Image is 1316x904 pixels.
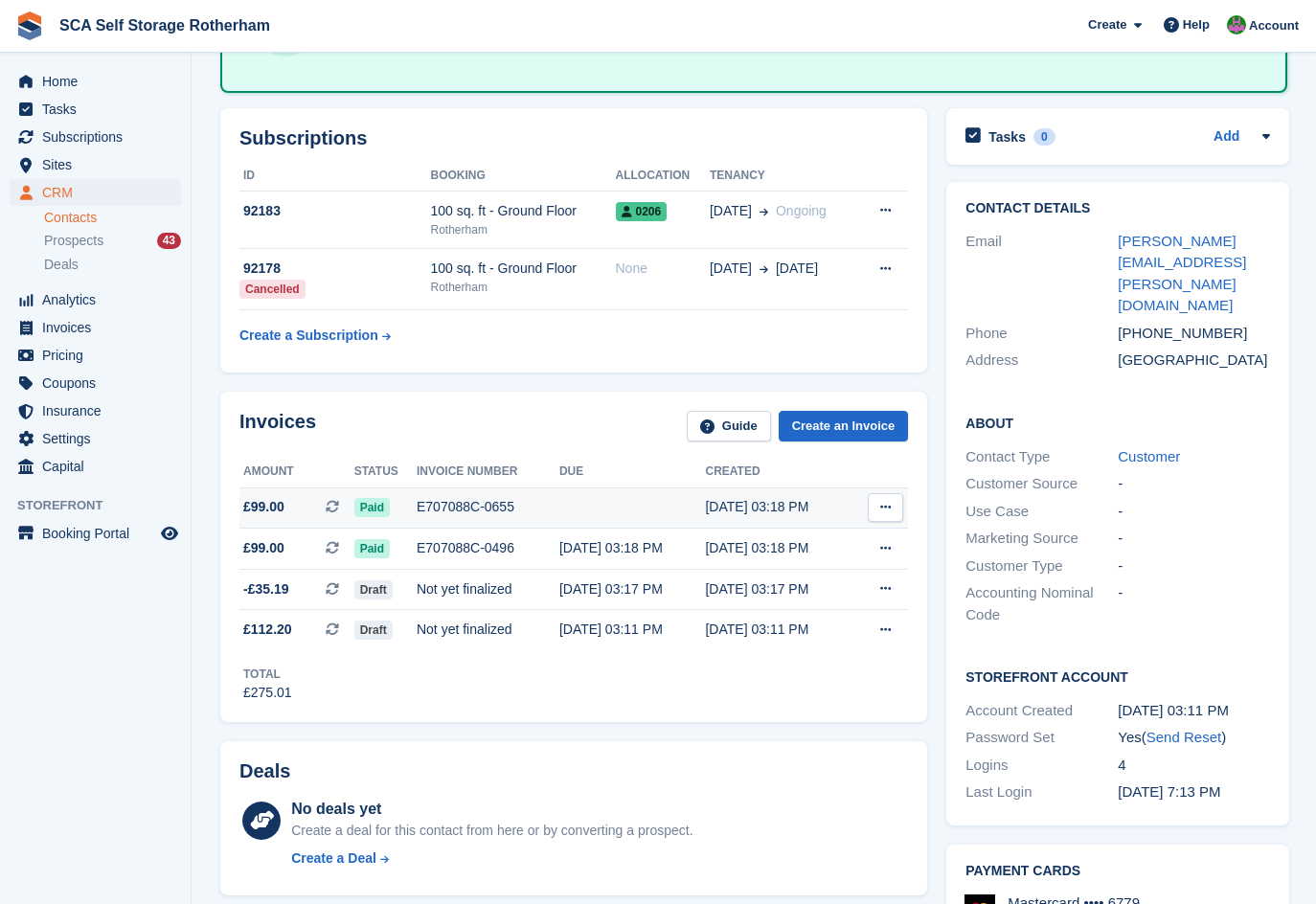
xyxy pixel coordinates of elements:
div: Cancelled [239,280,306,299]
a: Deals [44,255,181,275]
span: [DATE] [710,201,752,221]
div: 100 sq. ft - Ground Floor [431,201,616,221]
span: Pricing [42,342,157,369]
div: None [616,259,710,279]
div: Contact Type [965,446,1118,468]
span: Analytics [42,286,157,313]
div: Address [965,350,1118,372]
div: [DATE] 03:17 PM [559,579,706,599]
div: Create a Deal [291,848,376,869]
span: £112.20 [243,620,292,640]
h2: About [965,413,1270,432]
time: 2025-08-05 18:13:32 UTC [1118,783,1220,800]
div: [GEOGRAPHIC_DATA] [1118,350,1270,372]
div: Password Set [965,727,1118,749]
span: [DATE] [710,259,752,279]
div: 0 [1033,128,1055,146]
div: 100 sq. ft - Ground Floor [431,259,616,279]
span: Sites [42,151,157,178]
th: Due [559,457,706,487]
div: [DATE] 03:11 PM [705,620,851,640]
div: Total [243,666,292,683]
a: Contacts [44,209,181,227]
div: No deals yet [291,798,692,821]
div: Customer Type [965,555,1118,577]
a: menu [10,342,181,369]
div: Create a Subscription [239,326,378,346]
div: - [1118,473,1270,495]
div: Marketing Source [965,528,1118,550]
h2: Deals [239,760,290,782]
a: menu [10,314,181,341]
span: Account [1249,16,1299,35]
a: menu [10,520,181,547]
div: Logins [965,755,1118,777]
div: - [1118,501,1270,523]
div: £275.01 [243,683,292,703]
a: menu [10,286,181,313]
div: Email [965,231,1118,317]
div: [DATE] 03:11 PM [559,620,706,640]
a: Prospects 43 [44,231,181,251]
span: Prospects [44,232,103,250]
a: [PERSON_NAME][EMAIL_ADDRESS][PERSON_NAME][DOMAIN_NAME] [1118,233,1246,314]
a: menu [10,425,181,452]
div: [DATE] 03:17 PM [705,579,851,599]
div: Account Created [965,700,1118,722]
img: stora-icon-8386f47178a22dfd0bd8f6a31ec36ba5ce8667c1dd55bd0f319d3a0aa187defe.svg [15,11,44,40]
span: [DATE] [776,259,818,279]
div: 43 [157,233,181,249]
h2: Contact Details [965,201,1270,216]
div: Rotherham [431,221,616,238]
h2: Payment cards [965,864,1270,879]
a: menu [10,370,181,396]
div: Yes [1118,727,1270,749]
span: -£35.19 [243,579,288,599]
a: menu [10,124,181,150]
div: [DATE] 03:18 PM [705,538,851,558]
span: Draft [354,621,393,640]
h2: Tasks [988,128,1026,146]
div: E707088C-0655 [417,497,559,517]
span: 0206 [616,202,668,221]
div: - [1118,528,1270,550]
span: CRM [42,179,157,206]
a: Create an Invoice [779,411,909,442]
span: Storefront [17,496,191,515]
th: ID [239,161,431,192]
a: Create a Deal [291,848,692,869]
div: Phone [965,323,1118,345]
th: Allocation [616,161,710,192]
span: Invoices [42,314,157,341]
span: Paid [354,498,390,517]
span: Coupons [42,370,157,396]
span: ( ) [1142,729,1226,745]
div: Not yet finalized [417,620,559,640]
div: Customer Source [965,473,1118,495]
div: Rotherham [431,279,616,296]
div: Use Case [965,501,1118,523]
a: menu [10,179,181,206]
span: Draft [354,580,393,599]
span: Settings [42,425,157,452]
a: Guide [687,411,771,442]
h2: Subscriptions [239,127,908,149]
a: Add [1214,126,1239,148]
th: Tenancy [710,161,857,192]
span: Ongoing [776,203,827,218]
div: - [1118,582,1270,625]
span: Paid [354,539,390,558]
th: Created [705,457,851,487]
a: menu [10,68,181,95]
span: Create [1088,15,1126,34]
span: Help [1183,15,1210,34]
div: [DATE] 03:18 PM [559,538,706,558]
h2: Storefront Account [965,667,1270,686]
span: £99.00 [243,497,284,517]
th: Invoice number [417,457,559,487]
div: E707088C-0496 [417,538,559,558]
span: Home [42,68,157,95]
th: Amount [239,457,354,487]
div: 92178 [239,259,431,279]
span: Deals [44,256,79,274]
